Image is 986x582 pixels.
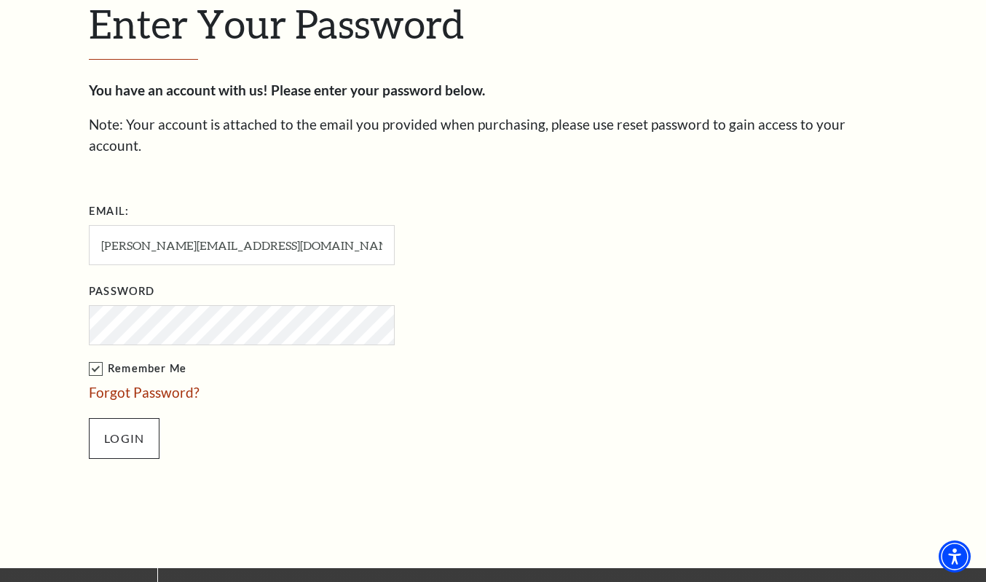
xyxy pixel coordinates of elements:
a: Forgot Password? [89,384,200,401]
input: Submit button [89,418,159,459]
label: Password [89,283,154,301]
div: Accessibility Menu [939,540,971,573]
strong: Please enter your password below. [271,82,485,98]
label: Remember Me [89,360,540,378]
input: Required [89,225,395,265]
strong: You have an account with us! [89,82,268,98]
p: Note: Your account is attached to the email you provided when purchasing, please use reset passwo... [89,114,897,156]
label: Email: [89,202,129,221]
